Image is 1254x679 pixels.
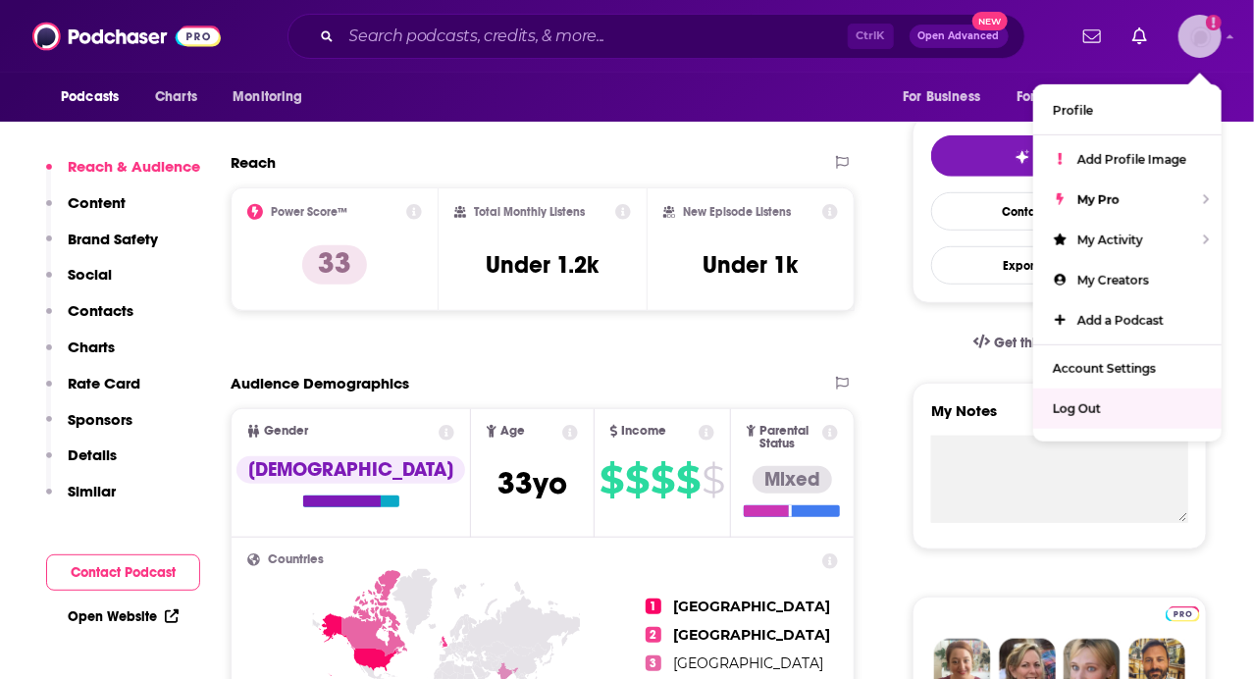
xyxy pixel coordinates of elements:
[46,157,200,193] button: Reach & Audience
[68,301,133,320] p: Contacts
[68,608,179,625] a: Open Website
[600,464,623,496] span: $
[46,410,132,446] button: Sponsors
[673,626,830,644] span: [GEOGRAPHIC_DATA]
[1206,15,1222,30] svg: Add a profile image
[68,230,158,248] p: Brand Safety
[1033,84,1222,442] ul: Show profile menu
[46,193,126,230] button: Content
[972,12,1008,30] span: New
[236,456,465,484] div: [DEMOGRAPHIC_DATA]
[1053,103,1093,118] span: Profile
[1015,149,1030,165] img: tell me why sparkle
[994,335,1146,351] span: Get this podcast via API
[1077,233,1143,247] span: My Activity
[486,250,599,280] h3: Under 1.2k
[46,265,112,301] button: Social
[646,627,661,643] span: 2
[1033,260,1222,300] a: My Creators
[753,466,832,494] div: Mixed
[497,464,567,502] span: 33 yo
[68,445,117,464] p: Details
[264,425,308,438] span: Gender
[231,374,409,392] h2: Audience Demographics
[1149,83,1182,111] span: More
[142,78,209,116] a: Charts
[1178,15,1222,58] img: User Profile
[32,18,221,55] img: Podchaser - Follow, Share and Rate Podcasts
[910,25,1009,48] button: Open AdvancedNew
[46,374,140,410] button: Rate Card
[673,654,823,672] span: [GEOGRAPHIC_DATA]
[61,83,119,111] span: Podcasts
[268,553,324,566] span: Countries
[931,192,1188,231] a: Contact This Podcast
[46,338,115,374] button: Charts
[1004,78,1139,116] button: open menu
[1124,20,1155,53] a: Show notifications dropdown
[1033,139,1222,180] a: Add Profile Image
[46,445,117,482] button: Details
[622,425,667,438] span: Income
[958,319,1162,367] a: Get this podcast via API
[500,425,525,438] span: Age
[68,410,132,429] p: Sponsors
[1166,603,1200,622] a: Pro website
[889,78,1005,116] button: open menu
[341,21,848,52] input: Search podcasts, credits, & more...
[1033,300,1222,340] a: Add a Podcast
[46,554,200,591] button: Contact Podcast
[931,135,1188,177] button: tell me why sparkleTell Me Why
[1017,83,1111,111] span: For Podcasters
[625,464,649,496] span: $
[903,83,980,111] span: For Business
[683,205,791,219] h2: New Episode Listens
[68,374,140,392] p: Rate Card
[1077,152,1186,167] span: Add Profile Image
[302,245,367,285] p: 33
[68,265,112,284] p: Social
[651,464,674,496] span: $
[1077,273,1149,287] span: My Creators
[1053,401,1101,416] span: Log Out
[1053,361,1156,376] span: Account Settings
[271,205,347,219] h2: Power Score™
[646,599,661,614] span: 1
[1178,15,1222,58] button: Show profile menu
[759,425,818,450] span: Parental Status
[1077,313,1164,328] span: Add a Podcast
[46,301,133,338] button: Contacts
[68,338,115,356] p: Charts
[219,78,328,116] button: open menu
[1178,15,1222,58] span: Logged in as kkitamorn
[931,401,1188,436] label: My Notes
[46,230,158,266] button: Brand Safety
[676,464,700,496] span: $
[646,655,661,671] span: 3
[68,482,116,500] p: Similar
[287,14,1025,59] div: Search podcasts, credits, & more...
[1033,348,1222,389] a: Account Settings
[848,24,894,49] span: Ctrl K
[931,246,1188,285] button: Export One-Sheet
[1166,606,1200,622] img: Podchaser Pro
[47,78,144,116] button: open menu
[231,153,276,172] h2: Reach
[703,250,798,280] h3: Under 1k
[1075,20,1109,53] a: Show notifications dropdown
[68,157,200,176] p: Reach & Audience
[46,482,116,518] button: Similar
[233,83,302,111] span: Monitoring
[155,83,197,111] span: Charts
[673,598,830,615] span: [GEOGRAPHIC_DATA]
[1077,192,1120,207] span: My Pro
[474,205,585,219] h2: Total Monthly Listens
[1135,78,1207,116] button: open menu
[918,31,1000,41] span: Open Advanced
[68,193,126,212] p: Content
[1033,90,1222,131] a: Profile
[702,464,724,496] span: $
